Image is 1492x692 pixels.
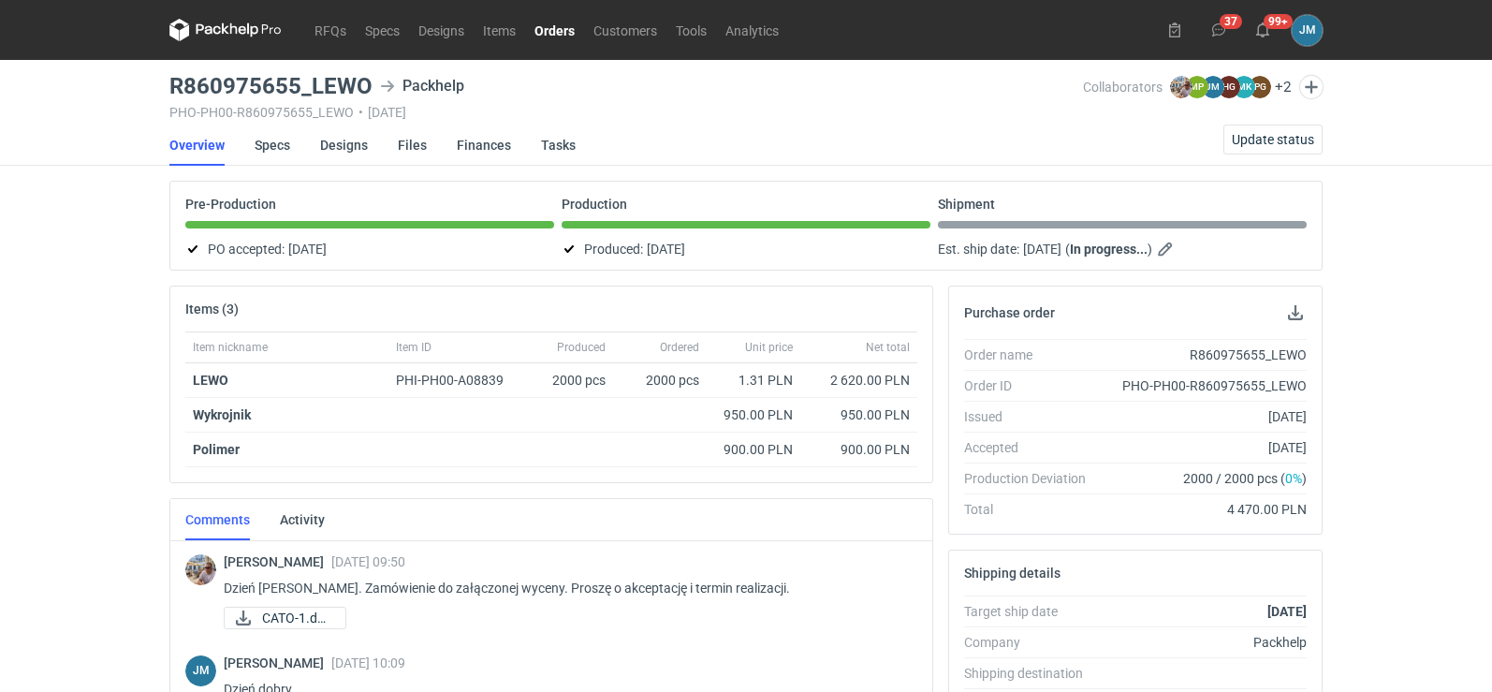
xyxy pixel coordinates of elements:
em: ( [1065,242,1070,257]
span: 2000 / 2000 pcs ( ) [1183,469,1307,488]
a: Comments [185,499,250,540]
img: Michał Palasek [1170,76,1192,98]
h3: R860975655_LEWO [169,75,373,97]
div: PO accepted: [185,238,554,260]
div: 2000 pcs [613,363,707,398]
a: Specs [356,19,409,41]
span: [DATE] 09:50 [331,554,405,569]
a: Tasks [541,125,576,166]
span: [DATE] [288,238,327,260]
div: 2 620.00 PLN [808,371,910,390]
span: Ordered [660,340,699,355]
span: Produced [557,340,606,355]
div: 900.00 PLN [808,440,910,459]
div: 2000 pcs [529,363,613,398]
a: Customers [584,19,666,41]
p: Pre-Production [185,197,276,212]
a: CATO-1.docx [224,607,346,629]
strong: Wykrojnik [193,407,251,422]
span: Item ID [396,340,432,355]
span: [PERSON_NAME] [224,655,331,670]
div: Est. ship date: [938,238,1307,260]
img: Michał Palasek [185,554,216,585]
span: [DATE] [647,238,685,260]
span: Item nickname [193,340,268,355]
button: Update status [1223,125,1323,155]
strong: Polimer [193,442,240,457]
div: [DATE] [1101,438,1307,457]
span: 0% [1285,471,1302,486]
div: 950.00 PLN [714,405,793,424]
span: Unit price [745,340,793,355]
div: Packhelp [1101,633,1307,652]
span: [DATE] 10:09 [331,655,405,670]
div: Target ship date [964,602,1101,621]
div: Joanna Myślak [185,655,216,686]
p: Production [562,197,627,212]
div: Company [964,633,1101,652]
button: 37 [1204,15,1234,45]
button: Edit estimated shipping date [1156,238,1178,260]
div: Joanna Myślak [1292,15,1323,46]
a: Tools [666,19,716,41]
a: Analytics [716,19,788,41]
div: 1.31 PLN [714,371,793,390]
figcaption: HG [1218,76,1240,98]
button: 99+ [1248,15,1278,45]
div: R860975655_LEWO [1101,346,1307,364]
span: • [358,105,363,120]
span: [DATE] [1023,238,1061,260]
figcaption: MP [1186,76,1208,98]
p: Shipment [938,197,995,212]
div: PHO-PH00-R860975655_LEWO [DATE] [169,105,1083,120]
span: Net total [866,340,910,355]
span: CATO-1.docx [262,608,330,628]
a: Specs [255,125,290,166]
div: Production Deviation [964,469,1101,488]
div: Accepted [964,438,1101,457]
button: Download PO [1284,302,1307,324]
div: 950.00 PLN [808,405,910,424]
a: Designs [320,125,368,166]
a: Items [474,19,525,41]
h2: Items (3) [185,302,239,317]
a: Finances [457,125,511,166]
figcaption: PG [1249,76,1271,98]
figcaption: JM [1202,76,1224,98]
div: 900.00 PLN [714,440,793,459]
a: Files [398,125,427,166]
em: ) [1148,242,1152,257]
a: Activity [280,499,325,540]
button: JM [1292,15,1323,46]
button: +2 [1275,79,1292,96]
h2: Shipping details [964,566,1060,581]
div: Issued [964,407,1101,426]
div: Produced: [562,238,930,260]
a: Orders [525,19,584,41]
span: Update status [1232,133,1314,146]
a: RFQs [305,19,356,41]
span: Collaborators [1083,80,1163,95]
figcaption: JM [185,655,216,686]
div: 4 470.00 PLN [1101,500,1307,519]
div: [DATE] [1101,407,1307,426]
button: Edit collaborators [1299,75,1324,99]
a: LEWO [193,373,228,388]
div: Packhelp [380,75,464,97]
a: Overview [169,125,225,166]
span: [PERSON_NAME] [224,554,331,569]
div: Total [964,500,1101,519]
strong: [DATE] [1267,604,1307,619]
div: Shipping destination [964,664,1101,683]
a: Designs [409,19,474,41]
div: PHO-PH00-R860975655_LEWO [1101,376,1307,395]
strong: In progress... [1070,242,1148,257]
svg: Packhelp Pro [169,19,282,41]
div: Order ID [964,376,1101,395]
p: Dzień [PERSON_NAME]. Zamówienie do załączonej wyceny. Proszę o akceptację i termin realizacji. [224,577,902,599]
div: Order name [964,346,1101,364]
